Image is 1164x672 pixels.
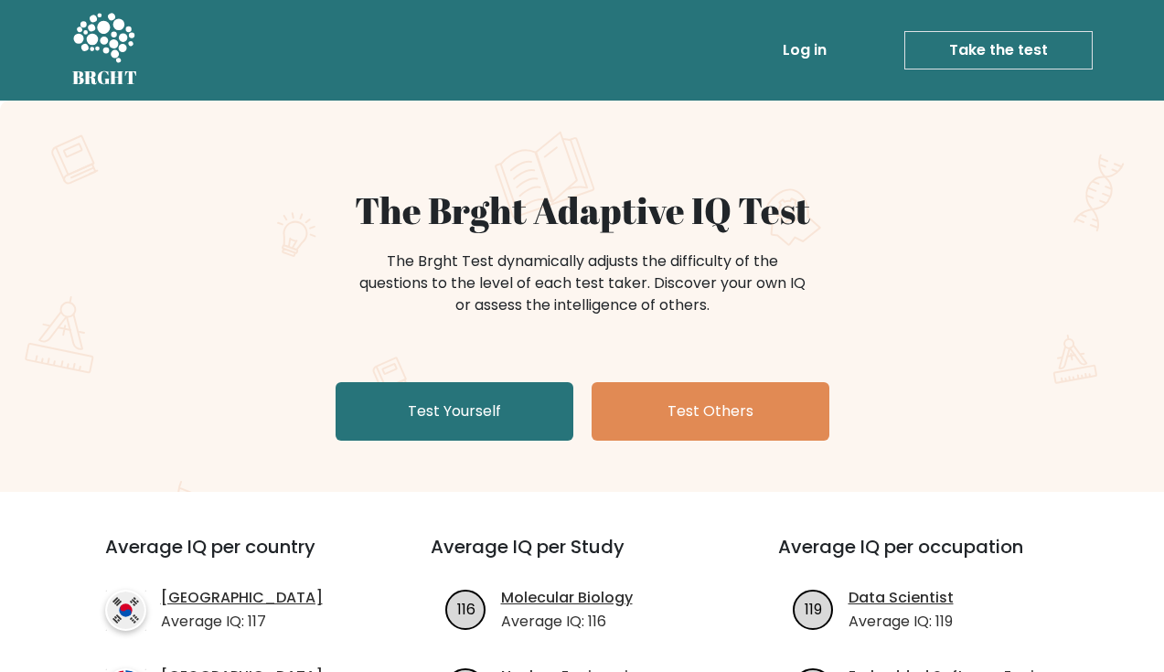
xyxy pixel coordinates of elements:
[904,31,1093,69] a: Take the test
[72,7,138,93] a: BRGHT
[336,382,573,441] a: Test Yourself
[775,32,834,69] a: Log in
[354,251,811,316] div: The Brght Test dynamically adjusts the difficulty of the questions to the level of each test take...
[431,536,734,580] h3: Average IQ per Study
[161,611,323,633] p: Average IQ: 117
[849,611,954,633] p: Average IQ: 119
[72,67,138,89] h5: BRGHT
[849,587,954,609] a: Data Scientist
[161,587,323,609] a: [GEOGRAPHIC_DATA]
[136,188,1029,232] h1: The Brght Adaptive IQ Test
[501,611,633,633] p: Average IQ: 116
[805,598,822,619] text: 119
[778,536,1082,580] h3: Average IQ per occupation
[105,536,365,580] h3: Average IQ per country
[456,598,475,619] text: 116
[105,590,146,631] img: country
[592,382,829,441] a: Test Others
[501,587,633,609] a: Molecular Biology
